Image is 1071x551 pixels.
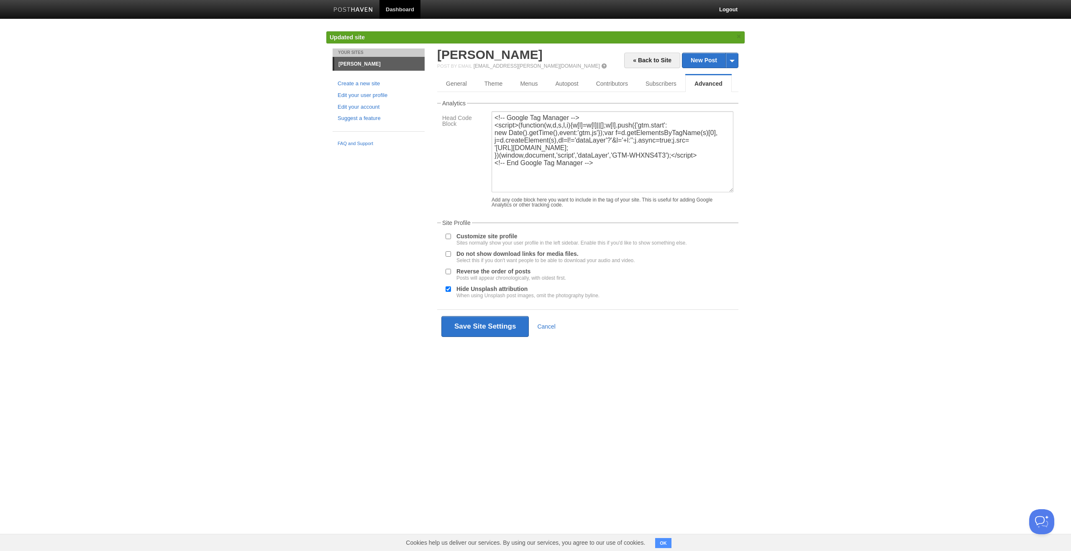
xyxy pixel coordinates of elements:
[587,75,637,92] a: Contributors
[333,48,425,57] li: Your Sites
[441,220,472,226] legend: Site Profile
[1029,509,1054,534] iframe: Help Scout Beacon - Open
[624,53,680,68] a: « Back to Site
[338,91,420,100] a: Edit your user profile
[437,64,472,69] span: Post by Email
[456,286,600,298] label: Hide Unsplash attribution
[637,75,685,92] a: Subscribers
[338,114,420,123] a: Suggest a feature
[437,48,543,61] a: [PERSON_NAME]
[442,115,487,129] label: Head Code Block
[456,233,687,245] label: Customize site profile
[655,538,671,548] button: OK
[330,34,365,41] span: Updated site
[546,75,587,92] a: Autopost
[333,7,373,13] img: Posthaven-bar
[735,31,743,42] a: ×
[397,534,653,551] span: Cookies help us deliver our services. By using our services, you agree to our use of cookies.
[474,63,600,69] a: [EMAIL_ADDRESS][PERSON_NAME][DOMAIN_NAME]
[334,57,425,71] a: [PERSON_NAME]
[456,240,687,245] div: Sites normally show your user profile in the left sidebar. Enable this if you'd like to show some...
[441,100,467,106] legend: Analytics
[456,293,600,298] div: When using Unsplash post images, omit the photography byline.
[511,75,546,92] a: Menus
[338,103,420,112] a: Edit your account
[456,275,566,281] div: Posts will appear chronologically, with oldest first.
[456,258,635,263] div: Select this if you don't want people to be able to download your audio and video.
[456,251,635,263] label: Do not show download links for media files.
[338,140,420,148] a: FAQ and Support
[537,323,556,330] a: Cancel
[682,53,738,68] a: New Post
[441,316,529,337] button: Save Site Settings
[492,197,733,207] div: Add any code block here you want to include in the tag of your site. This is useful for adding Go...
[685,75,732,92] a: Advanced
[476,75,512,92] a: Theme
[456,268,566,281] label: Reverse the order of posts
[338,79,420,88] a: Create a new site
[437,75,476,92] a: General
